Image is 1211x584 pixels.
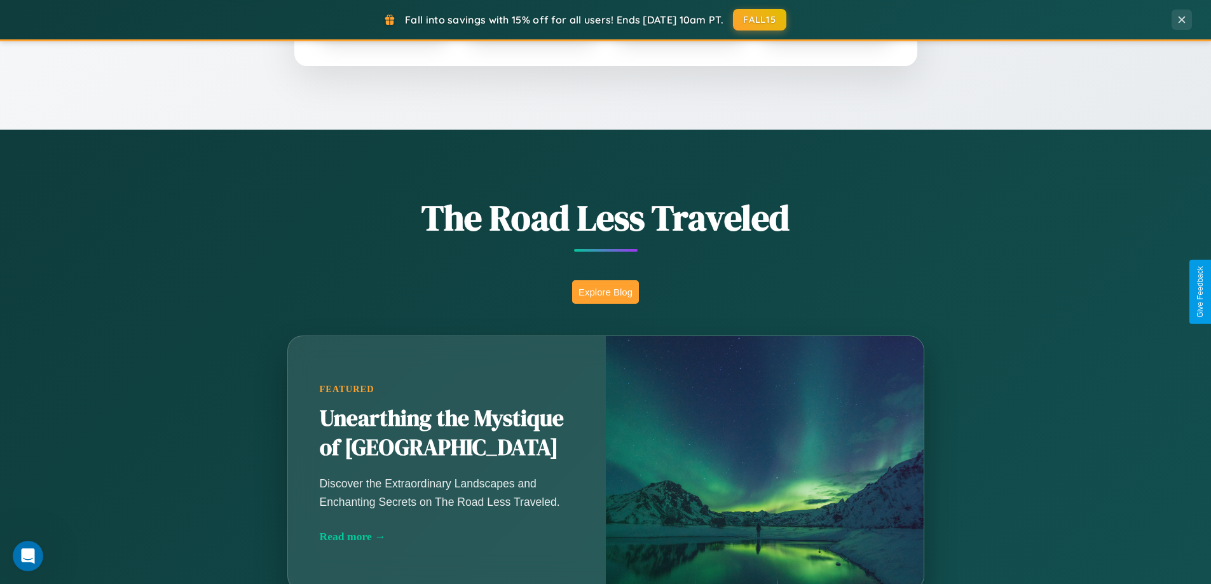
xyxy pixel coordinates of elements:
button: Explore Blog [572,280,639,304]
div: Give Feedback [1196,266,1205,318]
iframe: Intercom live chat [13,541,43,571]
div: Read more → [320,530,574,543]
h2: Unearthing the Mystique of [GEOGRAPHIC_DATA] [320,404,574,463]
div: Featured [320,384,574,395]
button: FALL15 [733,9,786,31]
span: Fall into savings with 15% off for all users! Ends [DATE] 10am PT. [405,13,723,26]
p: Discover the Extraordinary Landscapes and Enchanting Secrets on The Road Less Traveled. [320,475,574,510]
h1: The Road Less Traveled [224,193,987,242]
